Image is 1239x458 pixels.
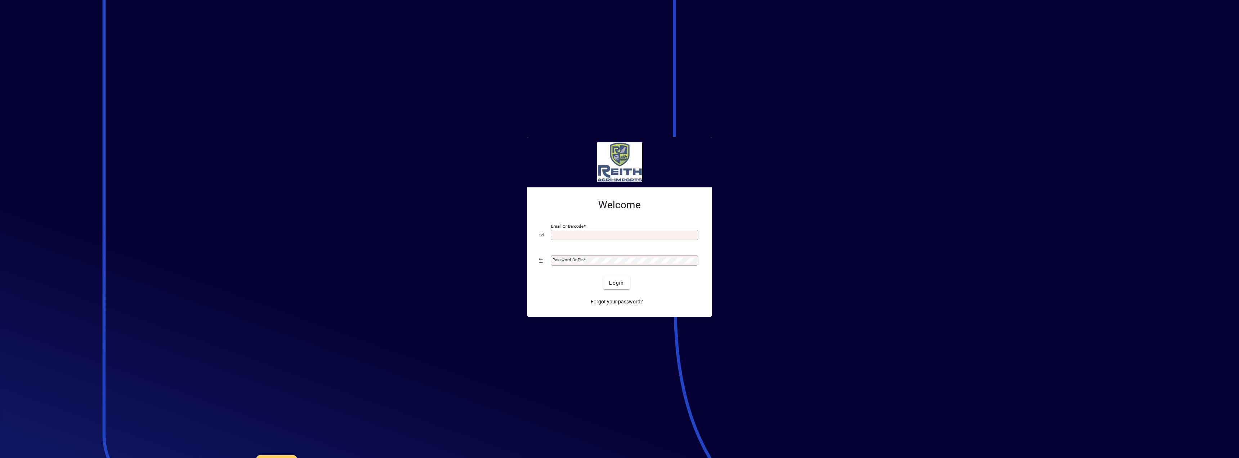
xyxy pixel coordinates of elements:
a: Forgot your password? [588,295,646,308]
span: Login [609,279,624,287]
h2: Welcome [539,199,700,211]
span: Forgot your password? [591,298,643,306]
mat-label: Email or Barcode [551,224,583,229]
button: Login [603,276,630,289]
mat-label: Password or Pin [553,257,583,262]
